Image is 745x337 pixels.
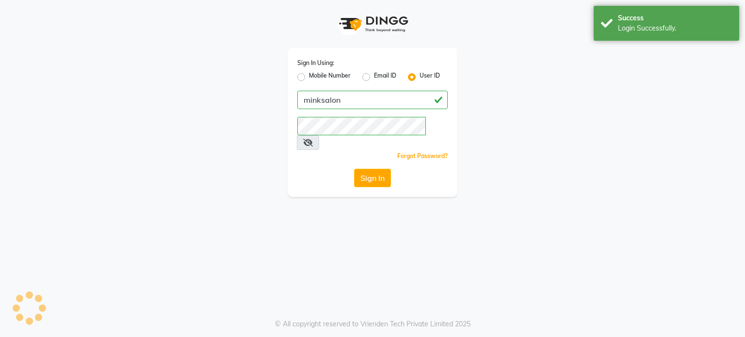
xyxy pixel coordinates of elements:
[354,169,391,187] button: Sign In
[297,91,448,109] input: Username
[309,71,351,83] label: Mobile Number
[618,13,732,23] div: Success
[334,10,411,38] img: logo1.svg
[618,23,732,33] div: Login Successfully.
[297,59,334,67] label: Sign In Using:
[397,152,448,160] a: Forgot Password?
[297,117,426,135] input: Username
[374,71,396,83] label: Email ID
[420,71,440,83] label: User ID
